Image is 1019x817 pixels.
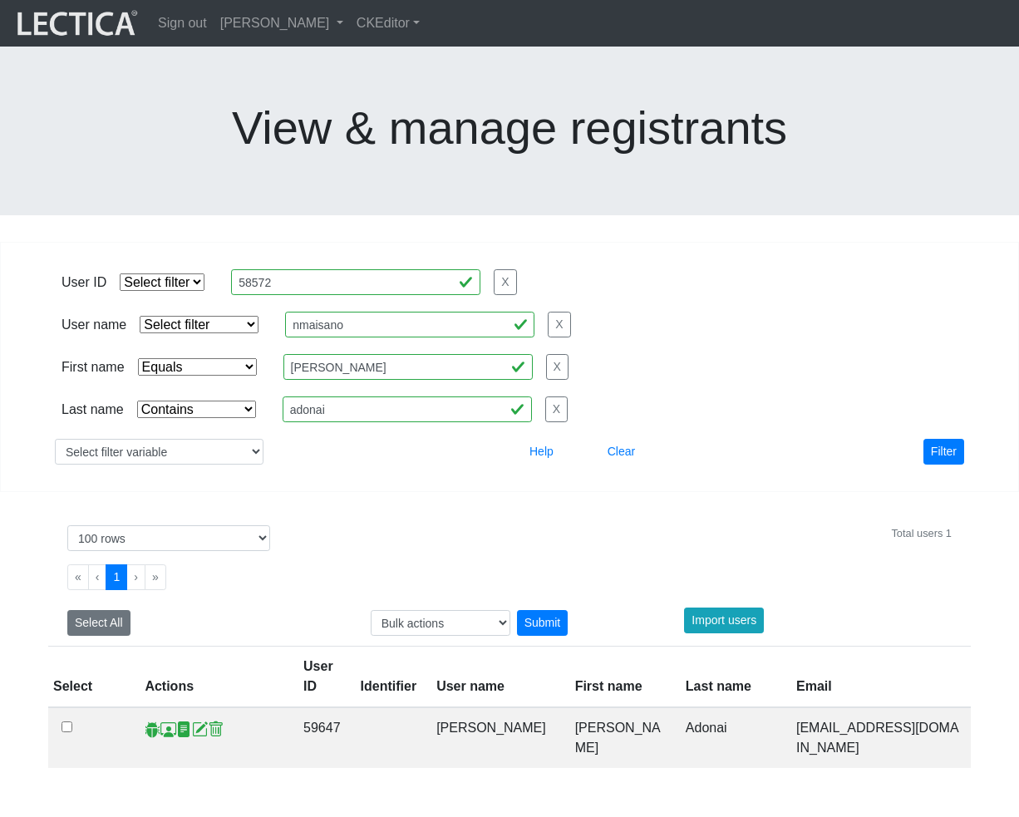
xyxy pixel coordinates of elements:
[548,312,570,337] button: X
[151,7,214,40] a: Sign out
[351,647,427,708] th: Identifier
[106,564,127,590] button: Go to page 1
[62,273,106,293] div: User ID
[786,707,971,768] td: [EMAIL_ADDRESS][DOMAIN_NAME]
[48,647,135,708] th: Select
[62,357,125,377] div: First name
[62,315,126,335] div: User name
[545,396,568,422] button: X
[135,647,293,708] th: Actions
[293,707,351,768] td: 59647
[192,721,208,738] span: account update
[350,7,426,40] a: CKEditor
[600,439,642,465] button: Clear
[13,7,138,39] img: lecticalive
[565,647,676,708] th: First name
[62,400,124,420] div: Last name
[786,647,971,708] th: Email
[208,721,224,738] span: delete
[546,354,569,380] button: X
[176,721,192,738] span: reports
[67,610,130,636] button: Select All
[522,439,561,465] button: Help
[565,707,676,768] td: [PERSON_NAME]
[214,7,350,40] a: [PERSON_NAME]
[676,647,786,708] th: Last name
[426,647,565,708] th: User name
[517,610,569,636] div: Submit
[891,525,952,541] div: Total users 1
[426,707,565,768] td: [PERSON_NAME]
[684,608,764,633] button: Import users
[293,647,351,708] th: User ID
[494,269,516,295] button: X
[923,439,964,465] button: Filter
[160,721,176,738] span: Staff
[676,707,786,768] td: Adonai
[67,564,952,590] ul: Pagination
[522,444,561,458] a: Help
